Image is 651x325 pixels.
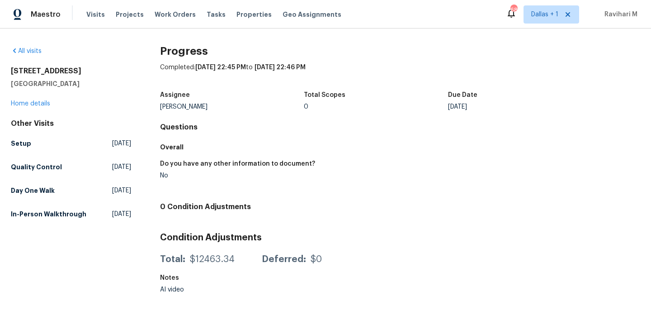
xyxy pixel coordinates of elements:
span: Maestro [31,10,61,19]
h5: Total Scopes [304,92,345,98]
h5: Do you have any other information to document? [160,161,315,167]
div: Completed: to [160,63,640,86]
span: Tasks [207,11,226,18]
span: [DATE] [112,210,131,219]
div: $12463.34 [190,255,235,264]
div: Other Visits [11,119,131,128]
h5: Overall [160,143,640,152]
span: [DATE] 22:46 PM [255,64,306,71]
h5: [GEOGRAPHIC_DATA] [11,79,131,88]
div: [DATE] [448,104,592,110]
span: Properties [236,10,272,19]
h2: Progress [160,47,640,56]
h5: Quality Control [11,162,62,172]
div: $0 [311,255,322,264]
a: Day One Walk[DATE] [11,182,131,199]
span: Work Orders [155,10,196,19]
a: Setup[DATE] [11,135,131,152]
div: AI video [160,287,304,293]
span: Projects [116,10,144,19]
h5: In-Person Walkthrough [11,210,86,219]
span: [DATE] 22:45 PM [195,64,246,71]
span: Geo Assignments [283,10,341,19]
a: Quality Control[DATE] [11,159,131,175]
div: Deferred: [262,255,306,264]
h2: [STREET_ADDRESS] [11,67,131,76]
div: 68 [510,5,517,14]
span: Ravihari M [601,10,637,19]
a: All visits [11,48,42,54]
h4: Questions [160,123,640,132]
span: Visits [86,10,105,19]
h5: Notes [160,275,179,281]
span: [DATE] [112,139,131,148]
a: In-Person Walkthrough[DATE] [11,206,131,222]
span: Dallas + 1 [531,10,558,19]
div: 0 [304,104,448,110]
h5: Due Date [448,92,477,98]
div: No [160,172,393,179]
h5: Assignee [160,92,190,98]
a: Home details [11,100,50,107]
div: [PERSON_NAME] [160,104,304,110]
span: [DATE] [112,186,131,195]
h5: Day One Walk [11,186,55,195]
h5: Setup [11,139,31,148]
span: [DATE] [112,162,131,172]
h4: 0 Condition Adjustments [160,202,640,211]
div: Total: [160,255,185,264]
h3: Condition Adjustments [160,233,640,242]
